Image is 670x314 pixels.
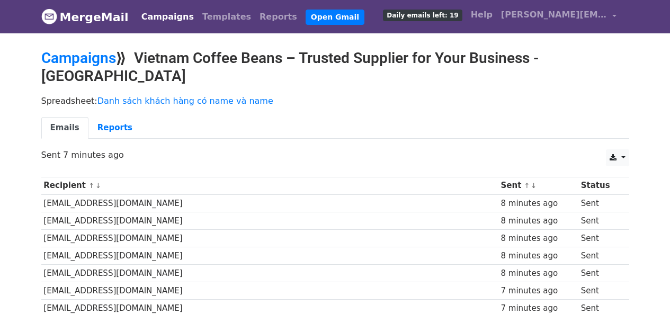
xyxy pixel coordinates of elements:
[501,215,576,227] div: 8 minutes ago
[498,177,578,194] th: Sent
[467,4,497,25] a: Help
[137,6,198,28] a: Campaigns
[198,6,255,28] a: Templates
[95,182,101,190] a: ↓
[578,247,622,265] td: Sent
[41,6,129,28] a: MergeMail
[524,182,530,190] a: ↑
[88,117,141,139] a: Reports
[501,232,576,245] div: 8 minutes ago
[41,247,498,265] td: [EMAIL_ADDRESS][DOMAIN_NAME]
[41,177,498,194] th: Recipient
[578,282,622,300] td: Sent
[41,95,629,106] p: Spreadsheet:
[379,4,466,25] a: Daily emails left: 19
[41,149,629,160] p: Sent 7 minutes ago
[97,96,273,106] a: Danh sách khách hàng có name và name
[41,194,498,212] td: [EMAIL_ADDRESS][DOMAIN_NAME]
[578,212,622,229] td: Sent
[578,194,622,212] td: Sent
[41,117,88,139] a: Emails
[41,265,498,282] td: [EMAIL_ADDRESS][DOMAIN_NAME]
[41,282,498,300] td: [EMAIL_ADDRESS][DOMAIN_NAME]
[88,182,94,190] a: ↑
[501,267,576,280] div: 8 minutes ago
[41,212,498,229] td: [EMAIL_ADDRESS][DOMAIN_NAME]
[41,229,498,247] td: [EMAIL_ADDRESS][DOMAIN_NAME]
[578,229,622,247] td: Sent
[41,49,629,85] h2: ⟫ Vietnam Coffee Beans – Trusted Supplier for Your Business - [GEOGRAPHIC_DATA]
[383,10,462,21] span: Daily emails left: 19
[501,250,576,262] div: 8 minutes ago
[578,265,622,282] td: Sent
[501,8,607,21] span: [PERSON_NAME][EMAIL_ADDRESS][DOMAIN_NAME]
[501,198,576,210] div: 8 minutes ago
[41,8,57,24] img: MergeMail logo
[41,49,116,67] a: Campaigns
[497,4,621,29] a: [PERSON_NAME][EMAIL_ADDRESS][DOMAIN_NAME]
[578,177,622,194] th: Status
[306,10,364,25] a: Open Gmail
[531,182,537,190] a: ↓
[255,6,301,28] a: Reports
[501,285,576,297] div: 7 minutes ago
